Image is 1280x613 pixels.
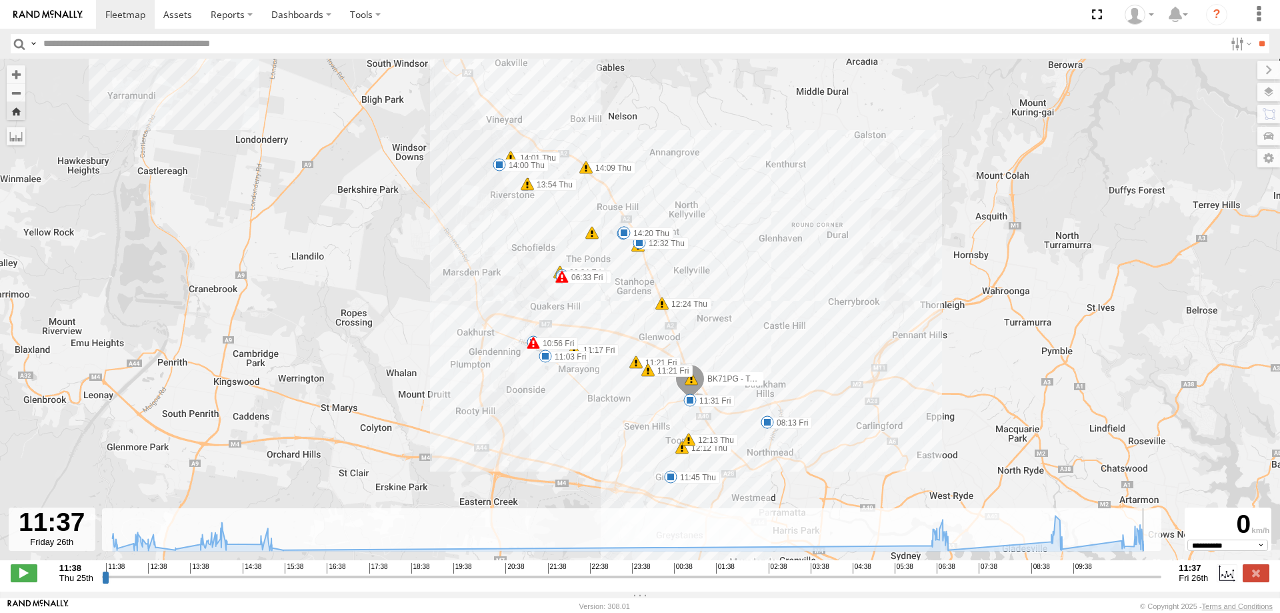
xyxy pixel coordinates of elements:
span: 01:38 [716,563,735,574]
button: Zoom in [7,65,25,83]
span: 22:38 [590,563,609,574]
label: Search Filter Options [1225,34,1254,53]
a: Terms and Conditions [1202,602,1273,610]
label: 06:33 Fri [562,271,607,283]
label: 11:17 Fri [574,344,619,356]
label: Search Query [28,34,39,53]
label: 14:20 Thu [624,227,673,239]
span: 15:38 [285,563,303,574]
div: 7 [585,226,599,239]
strong: 11:38 [59,563,93,573]
label: 14:01 Thu [511,152,560,164]
label: 14:00 Thu [499,159,549,171]
label: 12:13 Thu [689,434,738,446]
button: Zoom out [7,83,25,102]
span: 19:38 [453,563,472,574]
label: 11:21 Fri [636,357,681,369]
label: 08:13 Fri [767,417,812,429]
span: BK71PG - Toyota Hiace [707,374,792,384]
span: 13:38 [190,563,209,574]
div: Version: 308.01 [579,602,630,610]
label: 14:09 Thu [586,162,635,174]
label: 11:45 Thu [671,472,720,484]
div: 7 [631,239,645,252]
span: 16:38 [327,563,345,574]
span: 07:38 [979,563,997,574]
label: 12:24 Thu [662,298,711,310]
label: Measure [7,127,25,145]
label: 06:34 Fri [560,267,605,279]
span: 03:38 [811,563,829,574]
span: 23:38 [632,563,651,574]
span: 00:38 [674,563,693,574]
label: 12:32 Thu [639,237,689,249]
span: Fri 26th Sep 2025 [1179,573,1208,583]
span: 21:38 [548,563,567,574]
span: 04:38 [853,563,871,574]
span: 08:38 [1031,563,1050,574]
i: ? [1206,4,1227,25]
span: 06:38 [937,563,955,574]
div: 7 [685,372,698,386]
strong: 11:37 [1179,563,1208,573]
div: 0 [1187,510,1269,540]
div: © Copyright 2025 - [1140,602,1273,610]
span: 17:38 [369,563,388,574]
label: Play/Stop [11,564,37,582]
label: 12:41 Thu [623,228,673,240]
span: 14:38 [243,563,261,574]
span: 02:38 [769,563,787,574]
label: 11:31 Fri [690,395,735,407]
div: Tom Tozer [1120,5,1159,25]
img: rand-logo.svg [13,10,83,19]
button: Zoom Home [7,102,25,120]
span: 12:38 [148,563,167,574]
label: 13:54 Thu [527,179,577,191]
label: 09:39 Fri [533,337,578,349]
label: 15:24 Thu [562,270,611,282]
span: 09:38 [1073,563,1092,574]
label: 12:12 Thu [682,442,731,454]
span: 11:38 [106,563,125,574]
span: 18:38 [411,563,430,574]
label: Close [1243,564,1269,582]
span: Thu 25th Sep 2025 [59,573,93,583]
span: 05:38 [895,563,913,574]
label: Map Settings [1257,149,1280,167]
label: 10:56 Fri [533,338,578,350]
label: 11:03 Fri [545,351,590,363]
label: 11:21 Fri [648,365,693,377]
a: Visit our Website [7,600,69,613]
span: 20:38 [505,563,524,574]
